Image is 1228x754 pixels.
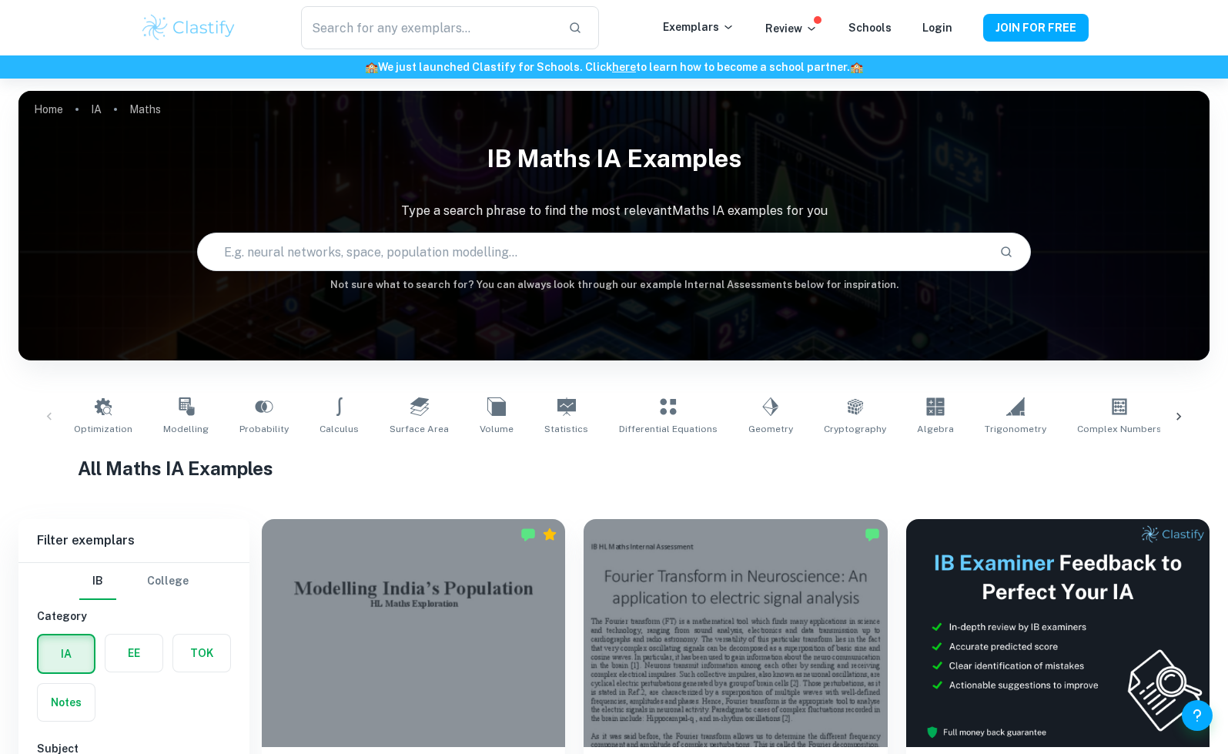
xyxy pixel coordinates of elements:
span: Optimization [74,422,132,436]
div: Premium [542,527,557,542]
span: Complex Numbers [1077,422,1162,436]
span: 🏫 [365,61,378,73]
h6: Not sure what to search for? You can always look through our example Internal Assessments below f... [18,277,1210,293]
span: Algebra [917,422,954,436]
p: Exemplars [663,18,734,35]
img: Clastify logo [140,12,238,43]
span: Modelling [163,422,209,436]
img: Thumbnail [906,519,1210,747]
a: IA [91,99,102,120]
span: Trigonometry [985,422,1046,436]
a: here [612,61,636,73]
button: Help and Feedback [1182,700,1213,731]
button: Notes [38,684,95,721]
button: IA [38,635,94,672]
h6: We just launched Clastify for Schools. Click to learn how to become a school partner. [3,59,1225,75]
h6: Filter exemplars [18,519,249,562]
span: Differential Equations [619,422,718,436]
div: Filter type choice [79,563,189,600]
span: Statistics [544,422,588,436]
span: Geometry [748,422,793,436]
a: Home [34,99,63,120]
img: Marked [520,527,536,542]
span: 🏫 [850,61,863,73]
p: Type a search phrase to find the most relevant Maths IA examples for you [18,202,1210,220]
h1: IB Maths IA examples [18,134,1210,183]
button: JOIN FOR FREE [983,14,1089,42]
h1: All Maths IA Examples [78,454,1149,482]
img: Marked [865,527,880,542]
a: Login [922,22,952,34]
a: Schools [848,22,892,34]
p: Review [765,20,818,37]
button: EE [105,635,162,672]
span: Surface Area [390,422,449,436]
input: E.g. neural networks, space, population modelling... [198,230,987,273]
button: Search [993,239,1019,265]
button: College [147,563,189,600]
span: Probability [239,422,289,436]
span: Volume [480,422,514,436]
input: Search for any exemplars... [301,6,555,49]
span: Calculus [320,422,359,436]
button: TOK [173,635,230,672]
span: Cryptography [824,422,886,436]
p: Maths [129,101,161,118]
button: IB [79,563,116,600]
h6: Category [37,608,231,625]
